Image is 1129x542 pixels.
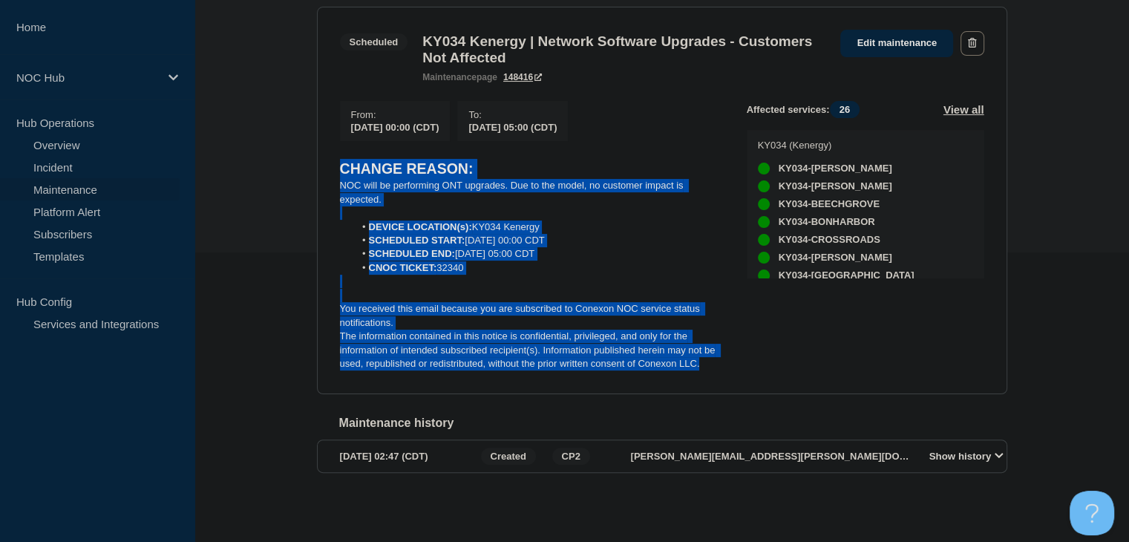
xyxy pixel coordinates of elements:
div: up [758,252,770,264]
div: up [758,163,770,174]
p: From : [351,109,439,120]
div: [DATE] 02:47 (CDT) [340,448,477,465]
p: page [422,72,497,82]
button: Show history [925,450,1008,463]
div: up [758,198,770,210]
iframe: Help Scout Beacon - Open [1070,491,1114,535]
button: View all [943,101,984,118]
span: KY034-CROSSROADS [779,234,880,246]
p: To : [468,109,557,120]
span: KY034-[GEOGRAPHIC_DATA] [779,270,914,281]
h2: Maintenance history [339,417,1007,430]
p: [PERSON_NAME][EMAIL_ADDRESS][PERSON_NAME][DOMAIN_NAME] [631,451,913,462]
a: 148416 [503,72,542,82]
strong: CNOC TICKET: [369,262,437,273]
p: KY034 (Kenergy) [758,140,914,151]
h3: KY034 Kenergy | Network Software Upgrades - Customers Not Affected [422,33,825,66]
span: [DATE] 00:00 (CDT) [351,122,439,133]
div: up [758,270,770,281]
p: You received this email because you are subscribed to Conexon NOC service status notifications. [340,302,723,330]
span: 26 [830,101,860,118]
span: KY034-[PERSON_NAME] [779,252,892,264]
span: Affected services: [747,101,867,118]
span: KY034-BEECHGROVE [779,198,880,210]
p: NOC Hub [16,71,159,84]
li: [DATE] 05:00 CDT [354,247,723,261]
strong: CHANGE REASON: [340,160,474,177]
span: CP2 [552,448,590,465]
p: The information contained in this notice is confidential, privileged, and only for the informatio... [340,330,723,370]
strong: SCHEDULED START: [369,235,465,246]
span: KY034-[PERSON_NAME] [779,163,892,174]
span: KY034-[PERSON_NAME] [779,180,892,192]
li: [DATE] 00:00 CDT [354,234,723,247]
p: NOC will be performing ONT upgrades. Due to the model, no customer impact is expected. [340,179,723,206]
a: Edit maintenance [840,30,953,57]
span: maintenance [422,72,477,82]
li: 32340 [354,261,723,275]
div: up [758,216,770,228]
span: Scheduled [340,33,408,50]
strong: DEVICE LOCATION(s): [369,221,472,232]
span: KY034-BONHARBOR [779,216,875,228]
div: up [758,234,770,246]
div: up [758,180,770,192]
span: Created [481,448,536,465]
span: [DATE] 05:00 (CDT) [468,122,557,133]
strong: SCHEDULED END: [369,248,455,259]
li: KY034 Kenergy [354,221,723,234]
